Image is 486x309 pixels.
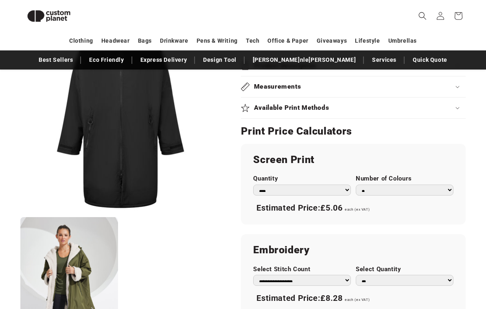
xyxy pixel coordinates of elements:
[346,221,486,309] iframe: Chat Widget
[241,98,466,119] summary: Available Print Methods
[253,154,453,167] h2: Screen Print
[199,53,241,67] a: Design Tool
[101,34,130,48] a: Headwear
[320,203,342,213] span: £5.06
[345,208,370,212] span: each (ex VAT)
[320,294,342,303] span: £8.28
[355,34,380,48] a: Lifestyle
[160,34,188,48] a: Drinkware
[253,266,351,274] label: Select Stitch Count
[253,290,453,307] div: Estimated Price:
[253,244,453,257] h2: Embroidery
[241,77,466,98] summary: Measurements
[345,298,370,302] span: each (ex VAT)
[254,83,301,91] h2: Measurements
[35,53,77,67] a: Best Sellers
[253,175,351,183] label: Quantity
[138,34,152,48] a: Bags
[253,200,453,217] div: Estimated Price:
[246,34,259,48] a: Tech
[249,53,360,67] a: [PERSON_NAME]nle[PERSON_NAME]
[85,53,128,67] a: Eco Friendly
[267,34,308,48] a: Office & Paper
[254,104,329,113] h2: Available Print Methods
[368,53,401,67] a: Services
[69,34,93,48] a: Clothing
[197,34,238,48] a: Pens & Writing
[414,7,431,25] summary: Search
[409,53,451,67] a: Quick Quote
[136,53,191,67] a: Express Delivery
[20,3,77,29] img: Custom Planet
[356,175,453,183] label: Number of Colours
[317,34,347,48] a: Giveaways
[241,125,466,138] h2: Print Price Calculators
[388,34,417,48] a: Umbrellas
